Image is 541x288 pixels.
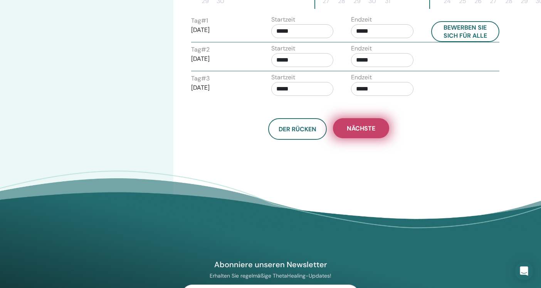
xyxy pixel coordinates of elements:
p: Erhalten Sie regelmäßige ThetaHealing-Updates! [181,272,360,279]
div: Open Intercom Messenger [515,262,533,280]
label: Endzeit [351,73,372,82]
p: [DATE] [191,83,254,92]
label: Endzeit [351,44,372,53]
label: Startzeit [271,15,295,24]
p: [DATE] [191,25,254,35]
p: [DATE] [191,54,254,64]
label: Tag # 3 [191,74,210,83]
button: Der Rücken [268,118,327,140]
h4: Abonniere unseren Newsletter [181,260,360,270]
label: Tag # 1 [191,16,208,25]
button: Nächste [333,118,389,138]
label: Startzeit [271,73,295,82]
label: Startzeit [271,44,295,53]
label: Tag # 2 [191,45,210,54]
span: Der Rücken [279,125,316,133]
span: Nächste [347,124,375,132]
label: Endzeit [351,15,372,24]
button: Bewerben Sie sich für alle [431,21,500,42]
